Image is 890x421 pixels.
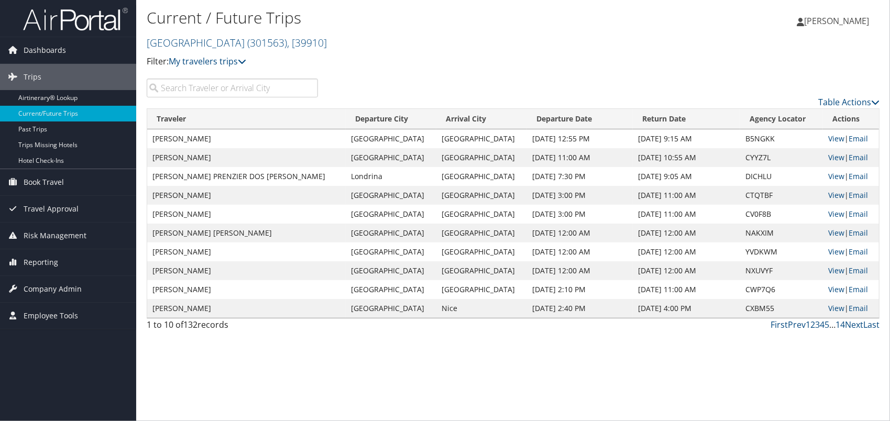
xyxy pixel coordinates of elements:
span: [PERSON_NAME] [804,15,869,27]
a: Email [849,209,868,219]
a: First [771,319,788,330]
th: Arrival City: activate to sort column ascending [436,109,527,129]
a: View [828,152,844,162]
td: [DATE] 12:00 AM [633,224,740,242]
a: Email [849,265,868,275]
td: [GEOGRAPHIC_DATA] [436,167,527,186]
a: View [828,247,844,257]
a: 14 [836,319,845,330]
td: [PERSON_NAME] PRENZIER DOS [PERSON_NAME] [147,167,346,186]
a: Email [849,152,868,162]
td: [GEOGRAPHIC_DATA] [436,205,527,224]
td: | [823,186,879,205]
td: [DATE] 3:00 PM [527,186,633,205]
td: CYYZ7L [740,148,823,167]
a: Last [863,319,880,330]
a: View [828,190,844,200]
a: View [828,134,844,143]
td: [PERSON_NAME] [PERSON_NAME] [147,224,346,242]
td: [GEOGRAPHIC_DATA] [346,186,436,205]
td: CTQTBF [740,186,823,205]
span: … [829,319,836,330]
td: [DATE] 9:15 AM [633,129,740,148]
td: [PERSON_NAME] [147,299,346,318]
td: [PERSON_NAME] [147,242,346,261]
a: Email [849,284,868,294]
td: [GEOGRAPHIC_DATA] [436,242,527,261]
td: [DATE] 12:00 AM [527,242,633,261]
td: [PERSON_NAME] [147,261,346,280]
td: NXUVYF [740,261,823,280]
td: [GEOGRAPHIC_DATA] [436,186,527,205]
td: [DATE] 12:00 AM [527,224,633,242]
td: DICHLU [740,167,823,186]
td: [DATE] 3:00 PM [527,205,633,224]
th: Return Date: activate to sort column ascending [633,109,740,129]
img: airportal-logo.png [23,7,128,31]
td: [GEOGRAPHIC_DATA] [436,148,527,167]
td: [GEOGRAPHIC_DATA] [436,129,527,148]
td: [DATE] 11:00 AM [633,280,740,299]
td: [PERSON_NAME] [147,186,346,205]
td: [DATE] 7:30 PM [527,167,633,186]
td: [GEOGRAPHIC_DATA] [436,224,527,242]
td: | [823,299,879,318]
td: CWP7Q6 [740,280,823,299]
td: YVDKWM [740,242,823,261]
td: | [823,129,879,148]
span: Dashboards [24,37,66,63]
td: [DATE] 4:00 PM [633,299,740,318]
a: 3 [815,319,820,330]
a: 2 [810,319,815,330]
div: 1 to 10 of records [147,318,318,336]
a: [PERSON_NAME] [797,5,880,37]
td: [PERSON_NAME] [147,129,346,148]
td: [DATE] 2:40 PM [527,299,633,318]
p: Filter: [147,55,635,69]
td: [DATE] 9:05 AM [633,167,740,186]
td: [PERSON_NAME] [147,148,346,167]
td: B5NGKK [740,129,823,148]
a: View [828,228,844,238]
a: Prev [788,319,806,330]
a: Next [845,319,863,330]
td: | [823,224,879,242]
a: Email [849,171,868,181]
td: CXBM55 [740,299,823,318]
span: Trips [24,64,41,90]
th: Departure Date: activate to sort column descending [527,109,633,129]
td: [DATE] 11:00 AM [633,186,740,205]
td: CV0F8B [740,205,823,224]
td: [DATE] 12:00 AM [633,261,740,280]
a: View [828,209,844,219]
a: View [828,265,844,275]
td: | [823,242,879,261]
a: Email [849,303,868,313]
a: Email [849,247,868,257]
a: Table Actions [818,96,880,108]
span: Book Travel [24,169,64,195]
a: Email [849,134,868,143]
a: 5 [825,319,829,330]
td: Nice [436,299,527,318]
span: Reporting [24,249,58,275]
th: Actions [823,109,879,129]
h1: Current / Future Trips [147,7,635,29]
td: [GEOGRAPHIC_DATA] [346,280,436,299]
a: Email [849,190,868,200]
a: 4 [820,319,825,330]
input: Search Traveler or Arrival City [147,79,318,97]
span: Company Admin [24,276,82,302]
span: Employee Tools [24,303,78,329]
td: Londrina [346,167,436,186]
td: [GEOGRAPHIC_DATA] [346,148,436,167]
td: | [823,167,879,186]
a: Email [849,228,868,238]
a: View [828,284,844,294]
td: [GEOGRAPHIC_DATA] [346,224,436,242]
td: [GEOGRAPHIC_DATA] [346,205,436,224]
td: [DATE] 11:00 AM [527,148,633,167]
td: [DATE] 10:55 AM [633,148,740,167]
td: [DATE] 2:10 PM [527,280,633,299]
td: [PERSON_NAME] [147,205,346,224]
